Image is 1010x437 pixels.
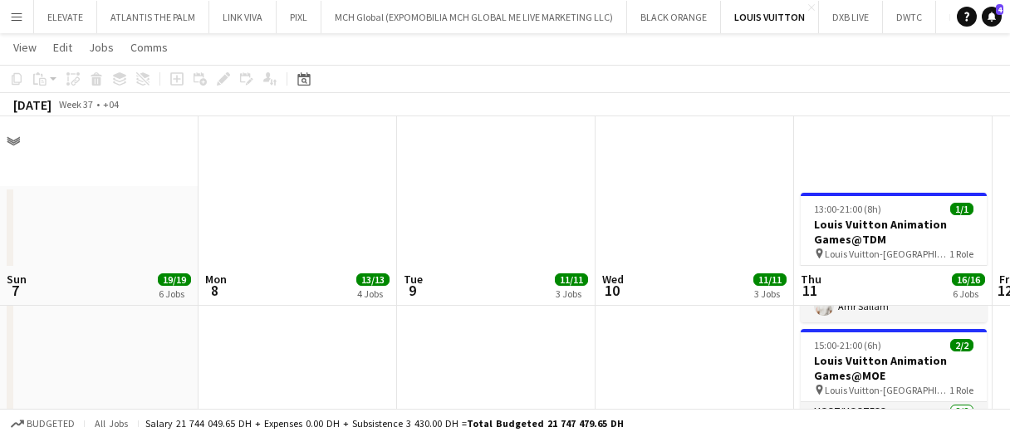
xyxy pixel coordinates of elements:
span: Budgeted [27,418,75,430]
button: ELEVATE [34,1,97,33]
span: 8 [203,281,227,300]
button: PIXL [277,1,321,33]
div: +04 [103,98,119,110]
app-job-card: 13:00-21:00 (8h)1/1Louis Vuitton Animation Games@TDM Louis Vuitton-[GEOGRAPHIC_DATA]1 RoleHost/Ho... [801,193,987,322]
div: Salary 21 744 049.65 DH + Expenses 0.00 DH + Subsistence 3 430.00 DH = [145,417,624,430]
span: Louis Vuitton-[GEOGRAPHIC_DATA] [825,384,949,396]
span: 13/13 [356,273,390,286]
span: 13:00-21:00 (8h) [814,203,881,215]
button: LOUIS VUITTON [721,1,819,33]
span: Comms [130,40,168,55]
span: Total Budgeted 21 747 479.65 DH [467,417,624,430]
span: 11/11 [555,273,588,286]
h3: Louis Vuitton Animation Games@MOE [801,353,987,383]
button: LINK VIVA [209,1,277,33]
span: 16/16 [952,273,985,286]
span: Louis Vuitton-[GEOGRAPHIC_DATA] [825,248,949,260]
span: 4 [996,4,1003,15]
div: 4 Jobs [357,287,389,300]
a: Edit [47,37,79,58]
span: 9 [401,281,423,300]
div: 3 Jobs [556,287,587,300]
span: Thu [801,272,821,287]
span: 1/1 [950,203,973,215]
span: 15:00-21:00 (6h) [814,339,881,351]
span: 1 Role [949,384,973,396]
span: 7 [4,281,27,300]
div: 6 Jobs [159,287,190,300]
button: Budgeted [8,415,77,433]
span: 11 [798,281,821,300]
span: Tue [404,272,423,287]
span: View [13,40,37,55]
span: Wed [602,272,624,287]
span: 10 [600,281,624,300]
button: DWTC [883,1,936,33]
div: 6 Jobs [953,287,984,300]
span: Jobs [89,40,114,55]
a: 4 [982,7,1002,27]
span: Edit [53,40,72,55]
div: [DATE] [13,96,51,113]
a: View [7,37,43,58]
button: BLACK ORANGE [627,1,721,33]
button: ATLANTIS THE PALM [97,1,209,33]
a: Jobs [82,37,120,58]
span: 2/2 [950,339,973,351]
h3: Louis Vuitton Animation Games@TDM [801,217,987,247]
span: 1 Role [949,248,973,260]
span: Week 37 [55,98,96,110]
span: All jobs [91,417,131,430]
button: DXB LIVE [819,1,883,33]
a: Comms [124,37,174,58]
div: 3 Jobs [754,287,786,300]
span: 11/11 [753,273,787,286]
span: 19/19 [158,273,191,286]
span: Sun [7,272,27,287]
button: MCH Global (EXPOMOBILIA MCH GLOBAL ME LIVE MARKETING LLC) [321,1,627,33]
span: Mon [205,272,227,287]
